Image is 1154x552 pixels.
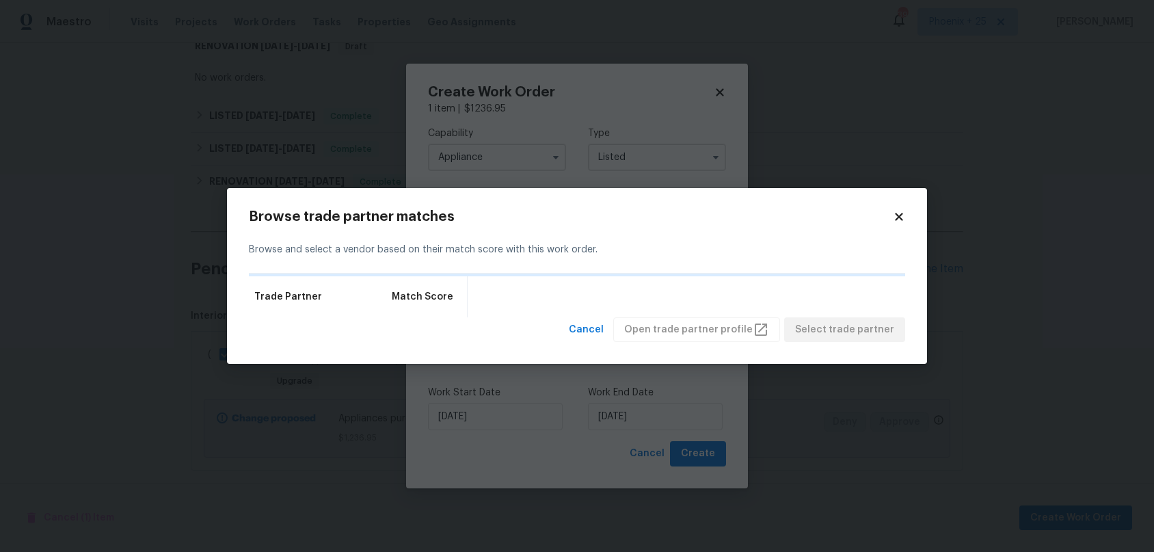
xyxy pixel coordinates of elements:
span: Match Score [392,290,453,304]
div: Browse and select a vendor based on their match score with this work order. [249,226,905,274]
button: Cancel [563,317,609,343]
h2: Browse trade partner matches [249,210,893,224]
span: Cancel [569,321,604,339]
span: Trade Partner [254,290,322,304]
